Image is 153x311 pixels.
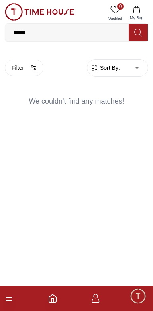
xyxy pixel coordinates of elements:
a: 0Wishlist [105,3,125,23]
span: My Bag [127,15,147,21]
button: Sort By: [90,64,120,72]
button: Filter [5,60,43,76]
div: We couldn't find any matches! [5,86,148,119]
button: My Bag [125,3,148,23]
div: Chat Widget [129,288,147,305]
span: Sort By: [98,64,120,72]
span: Wishlist [105,16,125,22]
img: ... [5,3,74,21]
a: Home [48,294,57,303]
span: 0 [117,3,124,10]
